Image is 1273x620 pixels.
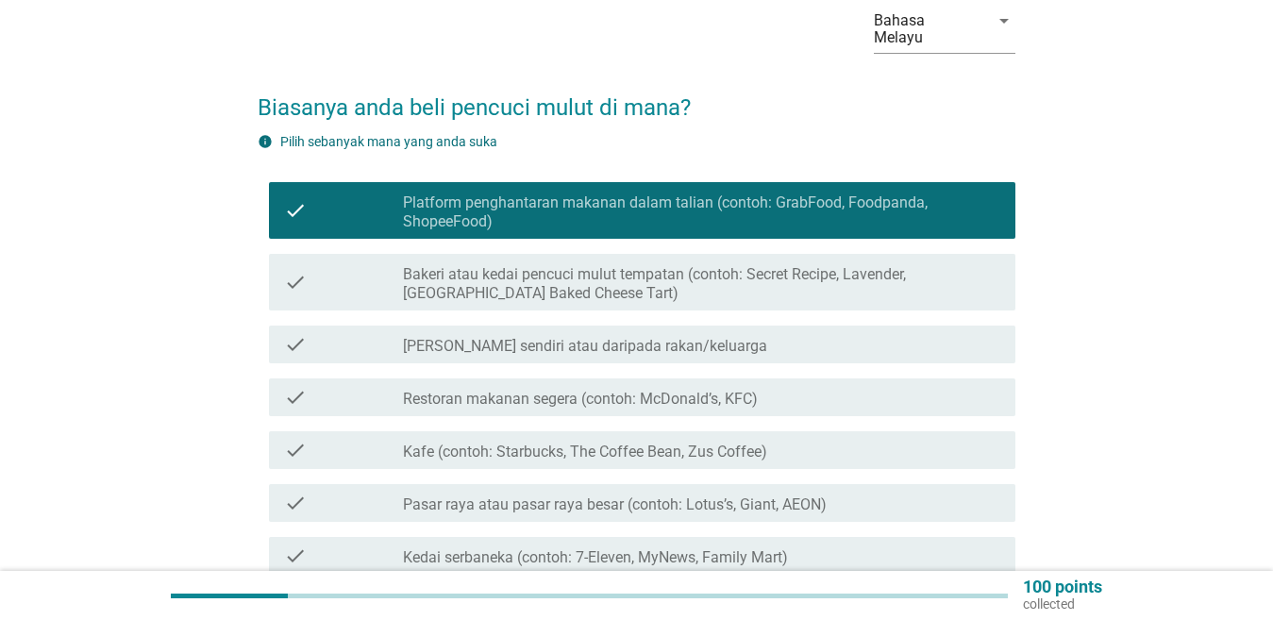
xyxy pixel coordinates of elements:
[403,390,758,409] label: Restoran makanan segera (contoh: McDonald’s, KFC)
[280,134,497,149] label: Pilih sebanyak mana yang anda suka
[284,386,307,409] i: check
[284,190,307,231] i: check
[258,134,273,149] i: info
[1023,595,1102,612] p: collected
[284,439,307,461] i: check
[284,492,307,514] i: check
[403,265,1000,303] label: Bakeri atau kedai pencuci mulut tempatan (contoh: Secret Recipe, Lavender, [GEOGRAPHIC_DATA] Bake...
[284,545,307,567] i: check
[403,548,788,567] label: Kedai serbaneka (contoh: 7-Eleven, MyNews, Family Mart)
[1023,578,1102,595] p: 100 points
[403,193,1000,231] label: Platform penghantaran makanan dalam talian (contoh: GrabFood, Foodpanda, ShopeeFood)
[284,261,307,303] i: check
[993,9,1015,32] i: arrow_drop_down
[874,12,978,46] div: Bahasa Melayu
[284,333,307,356] i: check
[403,337,767,356] label: [PERSON_NAME] sendiri atau daripada rakan/keluarga
[258,72,1015,125] h2: Biasanya anda beli pencuci mulut di mana?
[403,443,767,461] label: Kafe (contoh: Starbucks, The Coffee Bean, Zus Coffee)
[403,495,827,514] label: Pasar raya atau pasar raya besar (contoh: Lotus’s, Giant, AEON)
